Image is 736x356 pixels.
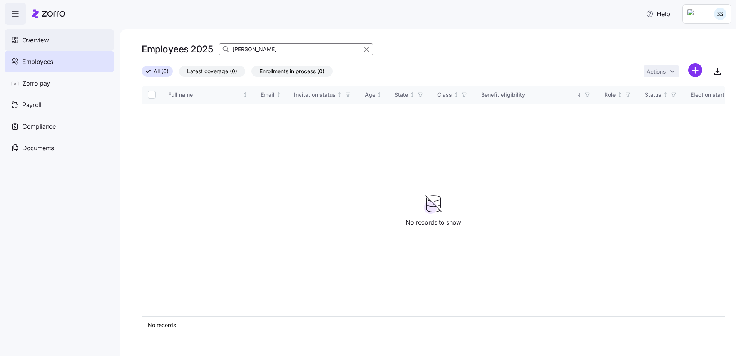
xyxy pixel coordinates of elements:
span: Payroll [22,100,42,110]
div: Role [604,91,616,99]
h1: Employees 2025 [142,43,213,55]
th: Invitation statusNot sorted [288,86,359,104]
img: Employer logo [687,9,703,18]
div: Class [437,91,452,99]
div: Age [365,91,375,99]
img: b3a65cbeab486ed89755b86cd886e362 [714,8,726,20]
span: Actions [647,69,666,74]
span: Overview [22,35,49,45]
th: StatusNot sorted [639,86,684,104]
div: Full name [168,91,241,99]
div: Sorted descending [577,92,582,97]
div: Email [261,91,274,99]
button: Actions [644,65,679,77]
span: Compliance [22,122,56,131]
th: StateNot sorted [388,86,431,104]
svg: add icon [688,63,702,77]
span: Documents [22,143,54,153]
a: Overview [5,29,114,51]
div: No records [148,321,719,329]
div: Not sorted [376,92,382,97]
th: AgeNot sorted [359,86,389,104]
th: Benefit eligibilitySorted descending [475,86,598,104]
a: Compliance [5,116,114,137]
th: ClassNot sorted [431,86,475,104]
div: State [395,91,408,99]
button: Help [640,6,676,22]
div: Not sorted [276,92,281,97]
div: Not sorted [410,92,415,97]
th: RoleNot sorted [598,86,639,104]
span: All (0) [154,66,169,76]
span: Enrollments in process (0) [259,66,325,76]
a: Zorro pay [5,72,114,94]
div: Not sorted [663,92,668,97]
th: Full nameNot sorted [162,86,254,104]
span: Help [646,9,670,18]
div: Election start [691,91,724,99]
div: Status [645,91,661,99]
div: Not sorted [453,92,459,97]
div: Benefit eligibility [481,91,575,99]
span: Employees [22,57,53,67]
div: Not sorted [243,92,248,97]
input: Select all records [148,91,156,99]
input: Search Employees [219,43,373,55]
span: Latest coverage (0) [187,66,237,76]
span: Zorro pay [22,79,50,88]
div: Not sorted [617,92,622,97]
a: Documents [5,137,114,159]
span: No records to show [406,218,461,227]
th: EmailNot sorted [254,86,288,104]
a: Employees [5,51,114,72]
div: Invitation status [294,91,336,99]
div: Not sorted [337,92,342,97]
a: Payroll [5,94,114,116]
